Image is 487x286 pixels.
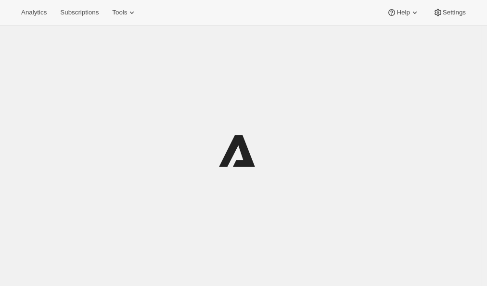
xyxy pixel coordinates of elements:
[21,9,47,16] span: Analytics
[106,6,142,19] button: Tools
[397,9,410,16] span: Help
[112,9,127,16] span: Tools
[60,9,99,16] span: Subscriptions
[381,6,425,19] button: Help
[443,9,466,16] span: Settings
[15,6,52,19] button: Analytics
[427,6,472,19] button: Settings
[54,6,104,19] button: Subscriptions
